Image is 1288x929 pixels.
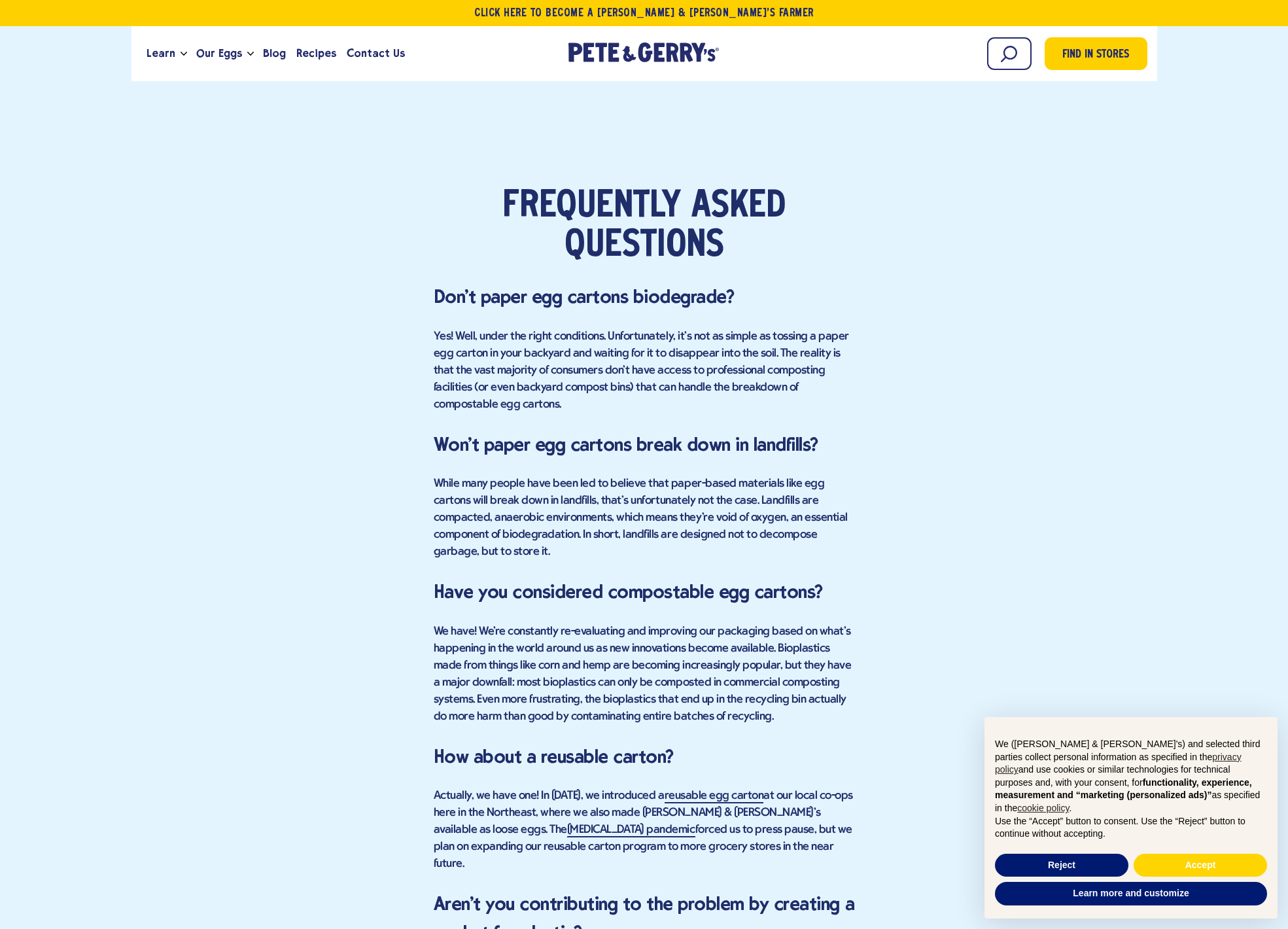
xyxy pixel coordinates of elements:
a: Contact Us [341,36,410,71]
a: Learn [141,36,181,71]
a: Recipes [291,36,341,71]
button: Accept [1134,854,1267,877]
h3: Don't paper egg cartons biodegrade? [434,283,855,311]
h3: Have you considered compostable egg cartons? [434,578,855,606]
h3: Won't paper egg cartons break down in landfills? [434,430,855,459]
a: cookie policy [1017,803,1069,813]
a: reusable egg carton [665,790,764,803]
p: Use the “Accept” button to consent. Use the “Reject” button to continue without accepting. [995,815,1267,841]
span: Our Eggs [196,45,242,61]
p: While many people have been led to believe that paper-based materials like egg cartons will break... [434,476,855,561]
p: We ([PERSON_NAME] & [PERSON_NAME]'s) and selected third parties collect personal information as s... [995,738,1267,815]
button: Reject [995,854,1128,877]
span: Blog [263,45,286,61]
p: Actually, we have one! In [DATE], we introduced a at our local co-ops here in the Northeast, wher... [434,788,855,873]
h3: How about a reusable carton? [434,743,855,771]
a: Blog [258,36,291,71]
span: Contact Us [347,45,405,61]
h2: Frequently asked questions [434,187,855,266]
span: Recipes [296,45,336,61]
button: Open the dropdown menu for Learn [181,52,187,56]
a: Our Eggs [191,36,247,71]
button: Open the dropdown menu for Our Eggs [247,52,254,56]
span: Learn [147,45,175,61]
button: Learn more and customize [995,882,1267,905]
a: Find in Stores [1045,37,1147,70]
input: Search [987,37,1032,70]
a: [MEDICAL_DATA] pandemic [567,824,695,837]
span: Find in Stores [1062,46,1129,64]
p: We have! We're constantly re-evaluating and improving our packaging based on what's happening in ... [434,623,855,726]
p: Yes! Well, under the right conditions. Unfortunately, it's not as simple as tossing a paper egg c... [434,328,855,413]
